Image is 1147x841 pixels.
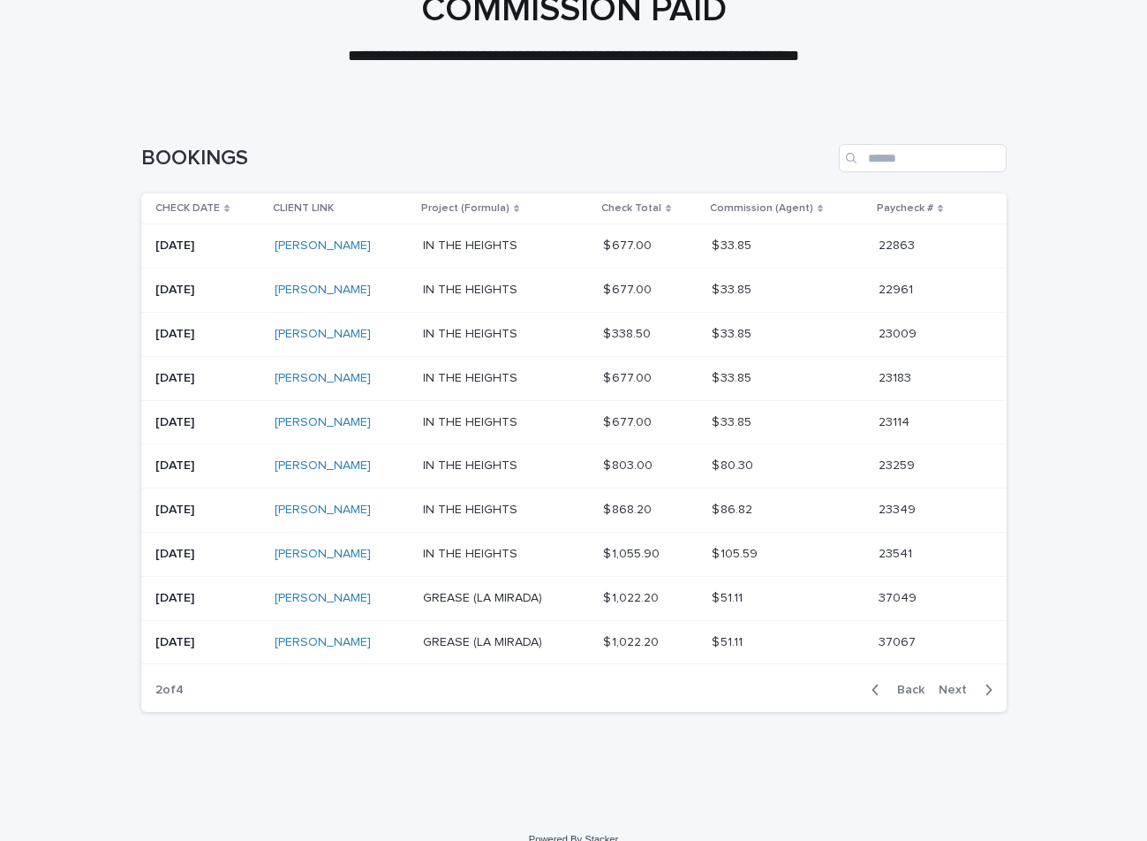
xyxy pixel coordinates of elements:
[423,412,521,430] p: IN THE HEIGHTS
[141,146,832,171] h1: BOOKINGS
[141,489,1007,533] tr: [DATE][PERSON_NAME] IN THE HEIGHTSIN THE HEIGHTS $ 868.20$ 868.20 $ 86.82$ 86.82 2334923349
[155,327,260,342] p: [DATE]
[879,499,919,518] p: 23349
[423,323,521,342] p: IN THE HEIGHTS
[155,239,260,254] p: [DATE]
[423,367,521,386] p: IN THE HEIGHTS
[879,587,920,606] p: 37049
[877,199,933,218] p: Paycheck #
[275,635,371,650] a: [PERSON_NAME]
[155,371,260,386] p: [DATE]
[155,635,260,650] p: [DATE]
[275,283,371,298] a: [PERSON_NAME]
[603,367,655,386] p: $ 677.00
[879,412,913,430] p: 23114
[423,587,546,606] p: GREASE (LA MIRADA)
[423,235,521,254] p: IN THE HEIGHTS
[155,458,260,474] p: [DATE]
[423,632,546,650] p: GREASE (LA MIRADA)
[712,632,746,650] p: $ 51.11
[879,235,918,254] p: 22863
[712,455,757,474] p: $ 80.30
[141,669,198,712] p: 2 of 4
[275,458,371,474] a: [PERSON_NAME]
[423,543,521,562] p: IN THE HEIGHTS
[712,587,746,606] p: $ 51.11
[275,327,371,342] a: [PERSON_NAME]
[421,199,509,218] p: Project (Formula)
[879,455,918,474] p: 23259
[155,591,260,606] p: [DATE]
[932,682,1007,698] button: Next
[275,371,371,386] a: [PERSON_NAME]
[603,499,655,518] p: $ 868.20
[712,543,761,562] p: $ 105.59
[275,547,371,562] a: [PERSON_NAME]
[155,503,260,518] p: [DATE]
[275,591,371,606] a: [PERSON_NAME]
[603,279,655,298] p: $ 677.00
[155,283,260,298] p: [DATE]
[887,684,924,696] span: Back
[712,367,755,386] p: $ 33.85
[423,279,521,298] p: IN THE HEIGHTS
[712,323,755,342] p: $ 33.85
[155,199,220,218] p: CHECK DATE
[423,455,521,474] p: IN THE HEIGHTS
[601,199,661,218] p: Check Total
[879,632,919,650] p: 37067
[603,412,655,430] p: $ 677.00
[712,279,755,298] p: $ 33.85
[275,503,371,518] a: [PERSON_NAME]
[712,412,755,430] p: $ 33.85
[141,620,1007,664] tr: [DATE][PERSON_NAME] GREASE (LA MIRADA)GREASE (LA MIRADA) $ 1,022.20$ 1,022.20 $ 51.11$ 51.11 3706...
[141,356,1007,400] tr: [DATE][PERSON_NAME] IN THE HEIGHTSIN THE HEIGHTS $ 677.00$ 677.00 $ 33.85$ 33.85 2318323183
[141,532,1007,576] tr: [DATE][PERSON_NAME] IN THE HEIGHTSIN THE HEIGHTS $ 1,055.90$ 1,055.90 $ 105.59$ 105.59 2354123541
[603,455,656,474] p: $ 803.00
[879,367,915,386] p: 23183
[155,415,260,430] p: [DATE]
[879,543,916,562] p: 23541
[879,279,917,298] p: 22961
[141,312,1007,356] tr: [DATE][PERSON_NAME] IN THE HEIGHTSIN THE HEIGHTS $ 338.50$ 338.50 $ 33.85$ 33.85 2300923009
[141,400,1007,444] tr: [DATE][PERSON_NAME] IN THE HEIGHTSIN THE HEIGHTS $ 677.00$ 677.00 $ 33.85$ 33.85 2311423114
[273,199,334,218] p: CLIENT LINK
[141,444,1007,489] tr: [DATE][PERSON_NAME] IN THE HEIGHTSIN THE HEIGHTS $ 803.00$ 803.00 $ 80.30$ 80.30 2325923259
[603,587,662,606] p: $ 1,022.20
[275,415,371,430] a: [PERSON_NAME]
[603,632,662,650] p: $ 1,022.20
[141,576,1007,620] tr: [DATE][PERSON_NAME] GREASE (LA MIRADA)GREASE (LA MIRADA) $ 1,022.20$ 1,022.20 $ 51.11$ 51.11 3704...
[710,199,813,218] p: Commission (Agent)
[423,499,521,518] p: IN THE HEIGHTS
[712,235,755,254] p: $ 33.85
[857,682,932,698] button: Back
[141,224,1007,269] tr: [DATE][PERSON_NAME] IN THE HEIGHTSIN THE HEIGHTS $ 677.00$ 677.00 $ 33.85$ 33.85 2286322863
[275,239,371,254] a: [PERSON_NAME]
[839,144,1007,172] input: Search
[603,543,663,562] p: $ 1,055.90
[939,684,977,696] span: Next
[603,235,655,254] p: $ 677.00
[141,269,1007,313] tr: [DATE][PERSON_NAME] IN THE HEIGHTSIN THE HEIGHTS $ 677.00$ 677.00 $ 33.85$ 33.85 2296122961
[603,323,654,342] p: $ 338.50
[155,547,260,562] p: [DATE]
[712,499,756,518] p: $ 86.82
[879,323,920,342] p: 23009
